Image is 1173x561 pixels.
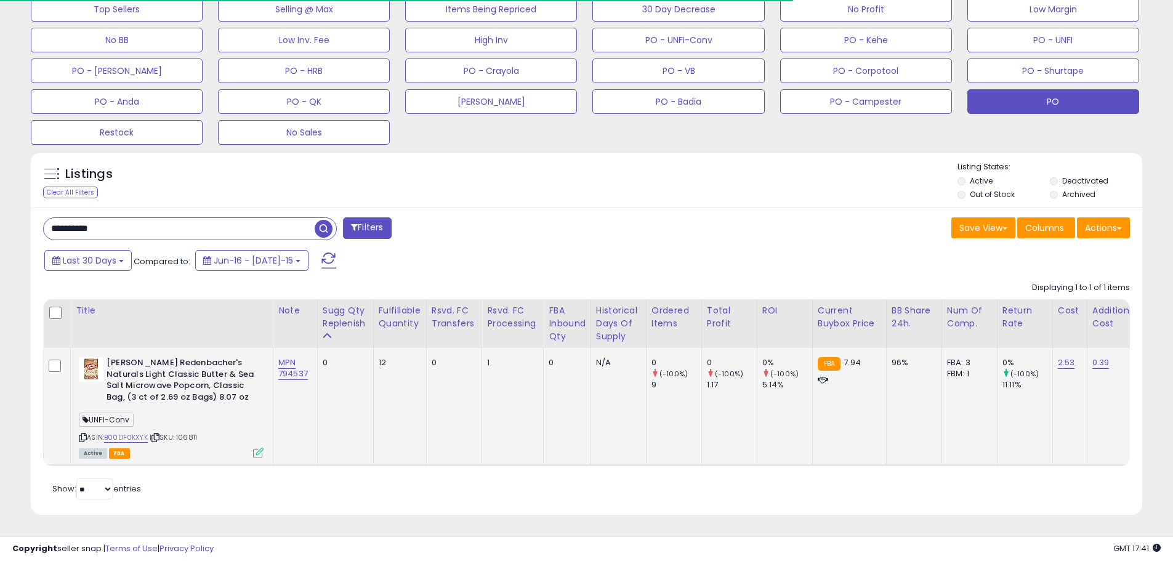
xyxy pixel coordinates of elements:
[1025,222,1064,234] span: Columns
[592,59,764,83] button: PO - VB
[596,357,637,368] div: N/A
[1062,189,1095,200] label: Archived
[150,432,197,442] span: | SKU: 106811
[967,28,1139,52] button: PO - UNFI
[1002,357,1052,368] div: 0%
[79,357,264,457] div: ASIN:
[159,543,214,554] a: Privacy Policy
[1092,357,1110,369] a: 0.39
[195,250,308,271] button: Jun-16 - [DATE]-15
[659,369,688,379] small: (-100%)
[323,357,364,368] div: 0
[780,28,952,52] button: PO - Kehe
[715,369,743,379] small: (-100%)
[405,89,577,114] button: [PERSON_NAME]
[278,304,312,317] div: Note
[970,189,1015,200] label: Out of Stock
[405,28,577,52] button: High Inv
[1058,304,1082,317] div: Cost
[1017,217,1075,238] button: Columns
[651,357,701,368] div: 0
[218,28,390,52] button: Low Inv. Fee
[951,217,1015,238] button: Save View
[651,379,701,390] div: 9
[947,368,988,379] div: FBM: 1
[967,89,1139,114] button: PO
[44,250,132,271] button: Last 30 Days
[1002,304,1047,330] div: Return Rate
[76,304,268,317] div: Title
[379,357,417,368] div: 12
[1077,217,1130,238] button: Actions
[549,304,586,343] div: FBA inbound Qty
[323,304,368,330] div: Sugg Qty Replenish
[780,89,952,114] button: PO - Campester
[1002,379,1052,390] div: 11.11%
[1058,357,1075,369] a: 2.53
[134,256,190,267] span: Compared to:
[970,176,993,186] label: Active
[770,369,799,379] small: (-100%)
[31,120,203,145] button: Restock
[818,304,881,330] div: Current Buybox Price
[762,379,812,390] div: 5.14%
[892,357,932,368] div: 96%
[31,89,203,114] button: PO - Anda
[79,357,103,382] img: 5181SDHDMbL._SL40_.jpg
[818,357,840,371] small: FBA
[707,357,757,368] div: 0
[957,161,1142,173] p: Listing States:
[52,483,141,494] span: Show: entries
[1113,543,1161,554] span: 2025-08-15 17:41 GMT
[107,357,256,406] b: [PERSON_NAME] Redenbacher's Naturals Light Classic Butter & Sea Salt Microwave Popcorn, Classic B...
[12,543,214,555] div: seller snap | |
[218,89,390,114] button: PO - QK
[780,59,952,83] button: PO - Corpotool
[79,413,134,427] span: UNFI-Conv
[762,304,807,317] div: ROI
[487,304,538,330] div: Rsvd. FC Processing
[432,304,477,330] div: Rsvd. FC Transfers
[317,299,373,348] th: Please note that this number is a calculation based on your required days of coverage and your ve...
[79,448,107,459] span: All listings currently available for purchase on Amazon
[63,254,116,267] span: Last 30 Days
[947,357,988,368] div: FBA: 3
[379,304,421,330] div: Fulfillable Quantity
[707,304,752,330] div: Total Profit
[844,357,861,368] span: 7.94
[967,59,1139,83] button: PO - Shurtape
[549,357,581,368] div: 0
[1062,176,1108,186] label: Deactivated
[487,357,534,368] div: 1
[892,304,937,330] div: BB Share 24h.
[65,166,113,183] h5: Listings
[278,357,308,380] a: MPN 794537
[31,28,203,52] button: No BB
[762,357,812,368] div: 0%
[1010,369,1039,379] small: (-100%)
[43,187,98,198] div: Clear All Filters
[1032,282,1130,294] div: Displaying 1 to 1 of 1 items
[707,379,757,390] div: 1.17
[947,304,992,330] div: Num of Comp.
[214,254,293,267] span: Jun-16 - [DATE]-15
[592,28,764,52] button: PO - UNFI-Conv
[1092,304,1137,330] div: Additional Cost
[596,304,641,343] div: Historical Days Of Supply
[432,357,473,368] div: 0
[405,59,577,83] button: PO - Crayola
[104,432,148,443] a: B00DF0KXYK
[218,120,390,145] button: No Sales
[31,59,203,83] button: PO - [PERSON_NAME]
[651,304,696,330] div: Ordered Items
[12,543,57,554] strong: Copyright
[592,89,764,114] button: PO - Badia
[109,448,130,459] span: FBA
[105,543,158,554] a: Terms of Use
[343,217,391,239] button: Filters
[218,59,390,83] button: PO - HRB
